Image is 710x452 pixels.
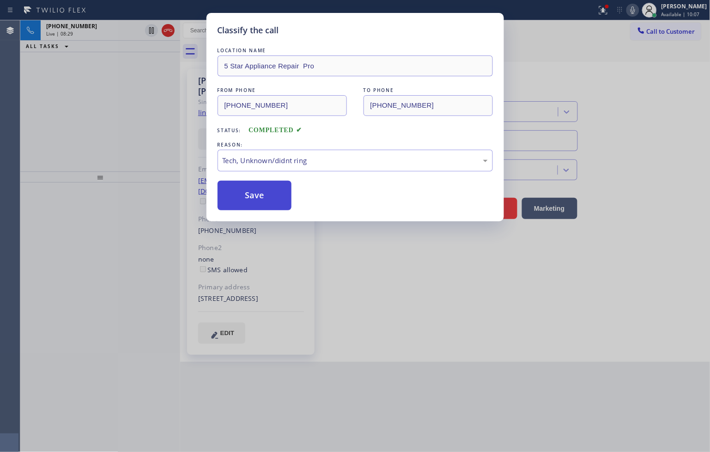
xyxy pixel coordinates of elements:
h5: Classify the call [218,24,279,37]
input: To phone [364,95,493,116]
div: FROM PHONE [218,86,347,95]
span: COMPLETED [249,127,302,134]
button: Save [218,181,292,210]
div: LOCATION NAME [218,46,493,55]
span: Status: [218,127,242,134]
div: TO PHONE [364,86,493,95]
div: Tech, Unknown/didnt ring [223,155,488,166]
div: REASON: [218,140,493,150]
input: From phone [218,95,347,116]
